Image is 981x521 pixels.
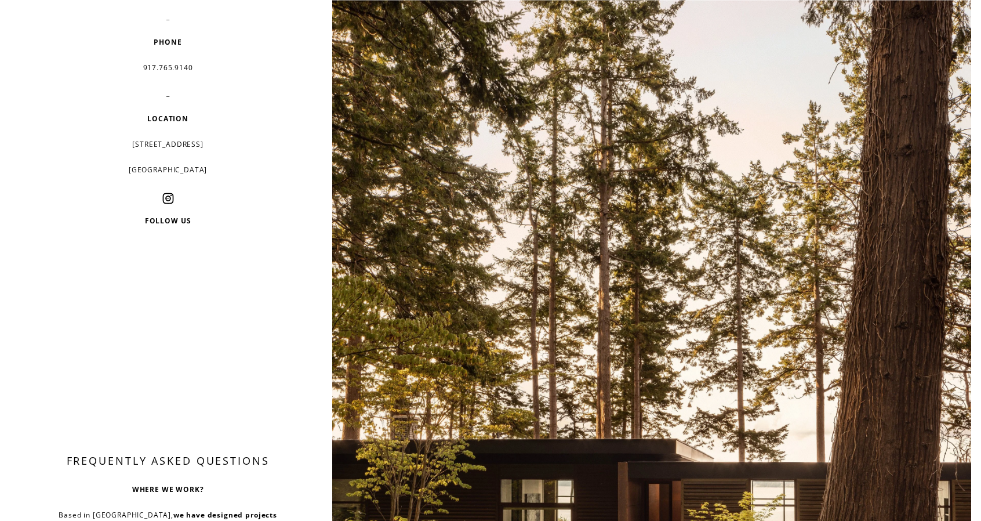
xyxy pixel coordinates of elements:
[154,37,181,47] strong: PHONE
[50,454,285,468] h3: FREQUENTLY ASKED QUESTIONS
[50,85,285,102] p: _
[50,161,285,179] p: [GEOGRAPHIC_DATA]
[50,136,285,153] p: [STREET_ADDRESS]
[147,114,188,124] strong: LOCATION
[145,216,191,226] strong: FOLLOW US
[162,193,174,204] a: Instagram
[132,484,204,494] strong: WHERE WE WORK?
[50,59,285,77] p: 917.765.9140
[50,8,285,26] p: _
[50,187,285,204] p: _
